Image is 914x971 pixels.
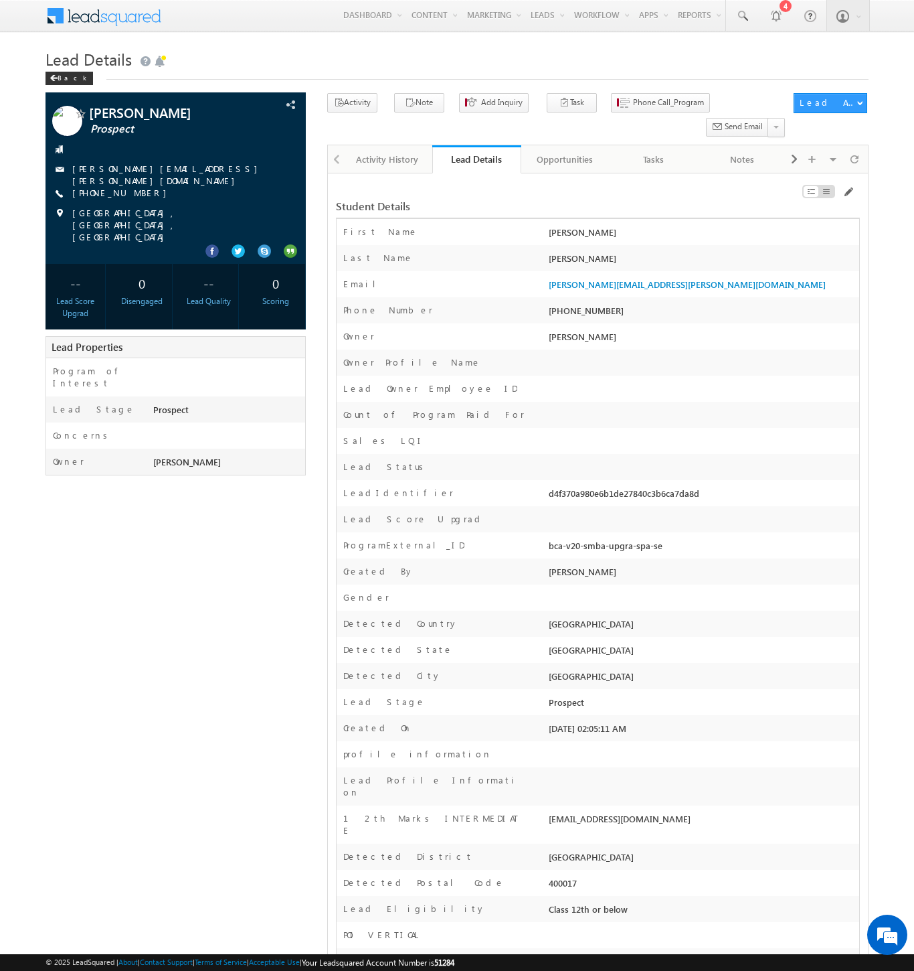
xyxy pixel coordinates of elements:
[343,356,481,368] label: Owner Profile Name
[545,617,859,636] div: [GEOGRAPHIC_DATA]
[72,187,173,200] span: [PHONE_NUMBER]
[45,71,100,82] a: Back
[343,330,375,342] label: Owner
[49,295,102,319] div: Lead Score Upgrad
[343,252,414,264] label: Last Name
[89,106,250,119] span: [PERSON_NAME]
[343,565,414,577] label: Created By
[182,413,243,431] em: Start Chat
[706,118,769,137] button: Send Email
[343,591,389,603] label: Gender
[53,403,135,415] label: Lead Stage
[442,153,511,165] div: Lead Details
[195,958,247,966] a: Terms of Service
[549,279,826,290] a: [PERSON_NAME][EMAIL_ADDRESS][PERSON_NAME][DOMAIN_NAME]
[343,696,426,708] label: Lead Stage
[118,958,138,966] a: About
[249,271,302,295] div: 0
[355,151,420,167] div: Activity History
[545,539,859,558] div: bca-v20-smba-upgra-spa-se
[343,929,422,941] label: POI VERTICAL
[545,565,859,584] div: [PERSON_NAME]
[150,403,305,422] div: Prospect
[394,93,444,113] button: Note
[633,96,704,108] span: Phone Call_Program
[545,903,859,921] div: Class 12th or below
[45,956,454,969] span: © 2025 LeadSquared | | | | |
[343,226,418,238] label: First Name
[116,271,169,295] div: 0
[53,455,84,467] label: Owner
[183,295,236,307] div: Lead Quality
[249,295,302,307] div: Scoring
[545,670,859,688] div: [GEOGRAPHIC_DATA]
[459,93,529,113] button: Add Inquiry
[343,722,412,734] label: Created On
[116,295,169,307] div: Disengaged
[521,145,610,173] a: Opportunities
[611,93,710,113] button: Phone Call_Program
[343,670,442,682] label: Detected City
[343,812,525,836] label: 12th Marks INTERMEDIATE
[343,487,454,499] label: LeadIdentifier
[725,121,763,133] span: Send Email
[794,93,867,113] button: Lead Actions
[343,877,505,889] label: Detected Postal Code
[302,958,454,968] span: Your Leadsquared Account Number is
[344,145,432,173] a: Activity History
[327,93,377,113] button: Activity
[343,539,464,551] label: ProgramExternal_ID
[343,748,492,760] label: profile information
[343,278,386,290] label: Email
[545,850,859,869] div: [GEOGRAPHIC_DATA]
[17,124,244,401] textarea: Type your message and hit 'Enter'
[52,106,82,141] img: Profile photo
[52,340,122,354] span: Lead Properties
[709,151,774,167] div: Notes
[153,456,221,467] span: [PERSON_NAME]
[545,722,859,741] div: [DATE] 02:05:11 AM
[343,461,428,473] label: Lead Status
[343,304,433,316] label: Phone Number
[53,429,112,441] label: Concerns
[343,644,453,656] label: Detected State
[545,696,859,715] div: Prospect
[45,48,132,70] span: Lead Details
[49,271,102,295] div: --
[336,200,680,212] div: Student Details
[45,72,93,85] div: Back
[545,226,859,244] div: [PERSON_NAME]
[343,435,425,447] label: Sales LQI
[432,145,521,173] a: Lead Details
[545,487,859,506] div: d4f370a980e6b1de27840c3b6ca7da8d
[549,331,616,342] span: [PERSON_NAME]
[23,70,56,88] img: d_60004797649_company_0_60004797649
[219,7,252,39] div: Minimize live chat window
[343,903,486,915] label: Lead Eligibility
[532,151,598,167] div: Opportunities
[545,877,859,895] div: 400017
[547,93,597,113] button: Task
[72,163,264,186] a: [PERSON_NAME][EMAIL_ADDRESS][PERSON_NAME][DOMAIN_NAME]
[343,617,458,629] label: Detected Country
[610,145,698,173] a: Tasks
[620,151,686,167] div: Tasks
[53,365,140,389] label: Program of Interest
[343,513,485,525] label: Lead Score Upgrad
[140,958,193,966] a: Contact Support
[72,207,282,243] span: [GEOGRAPHIC_DATA], [GEOGRAPHIC_DATA], [GEOGRAPHIC_DATA]
[545,304,859,323] div: [PHONE_NUMBER]
[800,96,856,108] div: Lead Actions
[545,644,859,662] div: [GEOGRAPHIC_DATA]
[343,382,517,394] label: Lead Owner Employee ID
[434,958,454,968] span: 51284
[343,408,525,421] label: Count of Program Paid For
[545,252,859,271] div: [PERSON_NAME]
[90,123,251,136] span: Prospect
[343,774,525,798] label: Lead Profile Information
[698,145,786,173] a: Notes
[249,958,300,966] a: Acceptable Use
[545,812,859,831] div: [EMAIL_ADDRESS][DOMAIN_NAME]
[183,271,236,295] div: --
[70,70,225,88] div: Chat with us now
